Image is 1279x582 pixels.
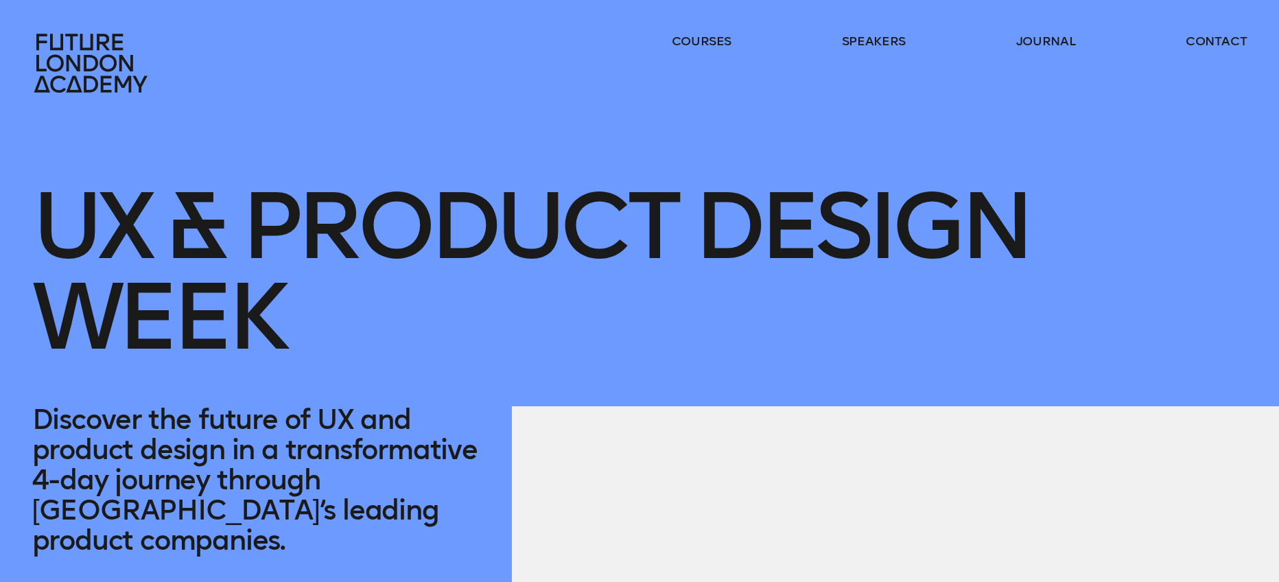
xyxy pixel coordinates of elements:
a: journal [1016,33,1076,49]
a: contact [1186,33,1247,49]
h1: UX & Product Design Week [32,93,1247,406]
a: courses [672,33,732,49]
a: speakers [842,33,906,49]
p: Discover the future of UX and product design in a transformative 4-day journey through [GEOGRAPHI... [32,404,480,555]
